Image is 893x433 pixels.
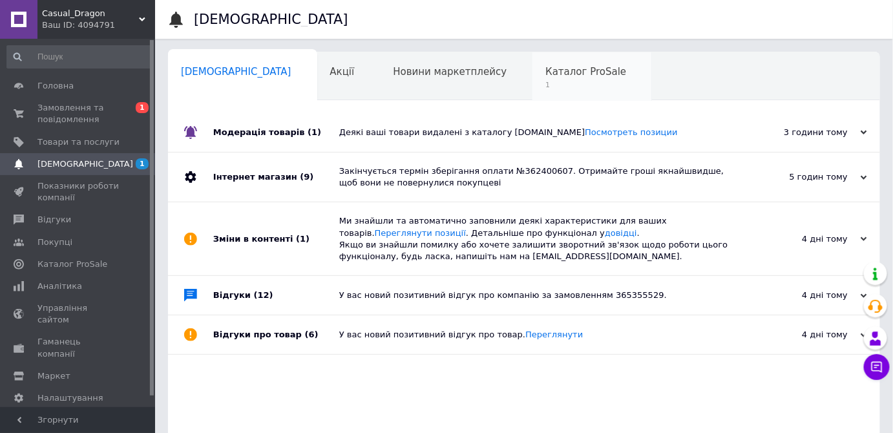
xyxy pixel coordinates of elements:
span: Налаштування [37,392,103,404]
span: Акції [330,66,355,78]
span: Управління сайтом [37,302,120,326]
span: [DEMOGRAPHIC_DATA] [37,158,133,170]
div: У вас новий позитивний відгук про товар. [339,329,738,341]
span: Маркет [37,370,70,382]
h1: [DEMOGRAPHIC_DATA] [194,12,348,27]
span: Замовлення та повідомлення [37,102,120,125]
input: Пошук [6,45,152,69]
div: Ваш ID: 4094791 [42,19,155,31]
span: Новини маркетплейсу [393,66,507,78]
span: Товари та послуги [37,136,120,148]
span: 1 [545,80,626,90]
a: Переглянути позиції [375,228,466,238]
span: Каталог ProSale [37,259,107,270]
span: Покупці [37,237,72,248]
span: (12) [254,290,273,300]
div: 5 годин тому [738,171,867,183]
div: Деякі ваші товари видалені з каталогу [DOMAIN_NAME] [339,127,738,138]
a: Переглянути [525,330,583,339]
span: Каталог ProSale [545,66,626,78]
div: 3 години тому [738,127,867,138]
span: (1) [296,234,310,244]
div: 4 дні тому [738,290,867,301]
div: Відгуки про товар [213,315,339,354]
div: 4 дні тому [738,233,867,245]
div: Закінчується термін зберігання оплати №362400607. Отримайте гроші якнайшвидше, щоб вони не поверн... [339,165,738,189]
span: (6) [305,330,319,339]
div: Відгуки [213,276,339,315]
a: довідці [605,228,637,238]
div: Зміни в контенті [213,202,339,275]
span: Показники роботи компанії [37,180,120,204]
div: Інтернет магазин [213,153,339,202]
span: (1) [308,127,321,137]
span: Головна [37,80,74,92]
button: Чат з покупцем [864,354,890,380]
div: 4 дні тому [738,329,867,341]
span: Відгуки [37,214,71,226]
div: Ми знайшли та автоматично заповнили деякі характеристики для ваших товарів. . Детальніше про функ... [339,215,738,262]
span: Casual_Dragon [42,8,139,19]
span: 1 [136,102,149,113]
span: (9) [300,172,313,182]
div: Модерація товарів [213,113,339,152]
span: Аналітика [37,280,82,292]
a: Посмотреть позиции [585,127,677,137]
span: Гаманець компанії [37,336,120,359]
span: [DEMOGRAPHIC_DATA] [181,66,291,78]
span: 1 [136,158,149,169]
div: У вас новий позитивний відгук про компанію за замовленням 365355529. [339,290,738,301]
